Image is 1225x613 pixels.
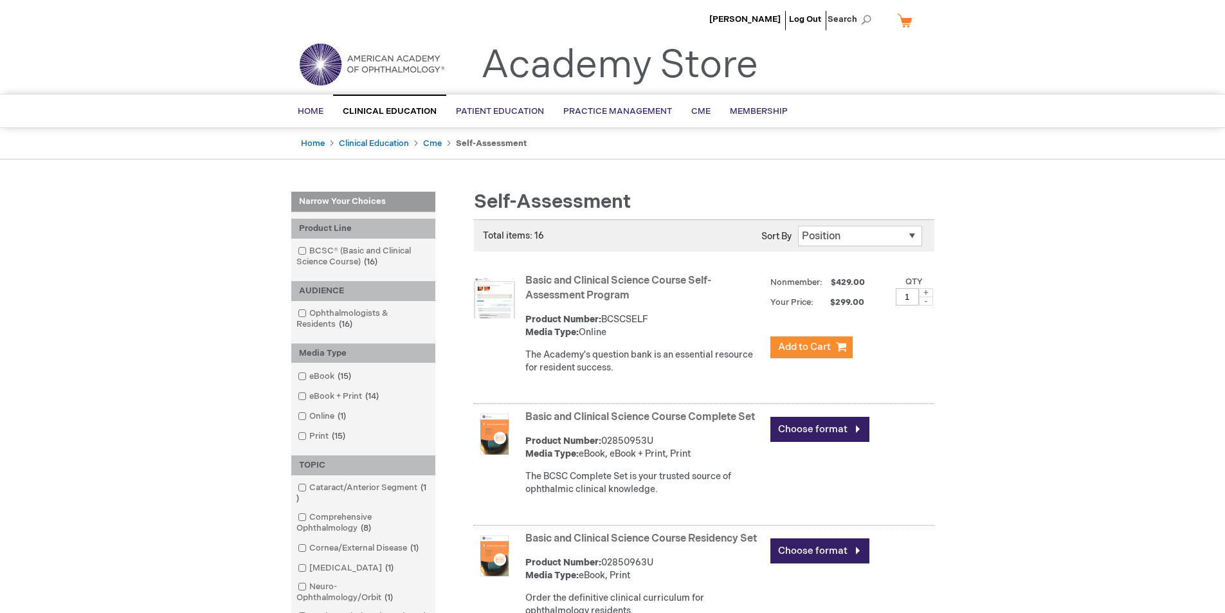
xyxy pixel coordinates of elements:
span: Membership [730,106,788,116]
a: Cataract/Anterior Segment1 [295,482,432,505]
strong: Narrow Your Choices [291,192,435,212]
img: Basic and Clinical Science Course Complete Set [474,414,515,455]
span: 16 [361,257,381,267]
strong: Product Number: [525,557,601,568]
span: 1 [334,411,349,421]
span: Total items: 16 [483,230,544,241]
strong: Media Type: [525,448,579,459]
span: Add to Cart [778,341,831,353]
span: $299.00 [815,297,866,307]
a: [MEDICAL_DATA]1 [295,562,399,574]
a: Log Out [789,14,821,24]
a: BCSC® (Basic and Clinical Science Course)16 [295,245,432,268]
div: The Academy's question bank is an essential resource for resident success. [525,349,764,374]
span: Patient Education [456,106,544,116]
a: [PERSON_NAME] [709,14,781,24]
span: Self-Assessment [474,190,631,214]
label: Qty [905,277,923,287]
span: 1 [296,482,426,504]
div: AUDIENCE [291,281,435,301]
span: 1 [381,592,396,603]
a: Cme [423,138,442,149]
span: 1 [382,563,397,573]
label: Sort By [761,231,792,242]
span: Search [828,6,876,32]
button: Add to Cart [770,336,853,358]
div: TOPIC [291,455,435,475]
div: The BCSC Complete Set is your trusted source of ophthalmic clinical knowledge. [525,470,764,496]
a: Print15 [295,430,350,443]
span: 15 [329,431,349,441]
strong: Product Number: [525,314,601,325]
div: BCSCSELF Online [525,313,764,339]
span: 8 [358,523,374,533]
div: Product Line [291,219,435,239]
a: Basic and Clinical Science Course Residency Set [525,533,757,545]
a: Clinical Education [339,138,409,149]
div: Media Type [291,343,435,363]
a: Basic and Clinical Science Course Complete Set [525,411,755,423]
div: 02850963U eBook, Print [525,556,764,582]
strong: Your Price: [770,297,813,307]
span: 15 [334,371,354,381]
a: Home [301,138,325,149]
span: CME [691,106,711,116]
a: Choose format [770,417,869,442]
a: eBook + Print14 [295,390,384,403]
strong: Product Number: [525,435,601,446]
a: Ophthalmologists & Residents16 [295,307,432,331]
span: 14 [362,391,382,401]
a: Neuro-Ophthalmology/Orbit1 [295,581,432,604]
a: Comprehensive Ophthalmology8 [295,511,432,535]
a: Basic and Clinical Science Course Self-Assessment Program [525,275,711,302]
span: $429.00 [829,277,867,288]
strong: Media Type: [525,327,579,338]
strong: Nonmember: [770,275,822,291]
img: Basic and Clinical Science Course Residency Set [474,535,515,576]
span: Practice Management [563,106,672,116]
span: Home [298,106,323,116]
img: Basic and Clinical Science Course Self-Assessment Program [474,277,515,318]
a: eBook15 [295,371,356,383]
a: Academy Store [481,42,758,89]
a: Online1 [295,410,351,423]
a: Cornea/External Disease1 [295,542,424,554]
a: Choose format [770,538,869,563]
strong: Self-Assessment [456,138,527,149]
strong: Media Type: [525,570,579,581]
span: Clinical Education [343,106,437,116]
span: 1 [407,543,422,553]
input: Qty [896,288,919,306]
span: 16 [336,319,356,329]
div: 02850953U eBook, eBook + Print, Print [525,435,764,461]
